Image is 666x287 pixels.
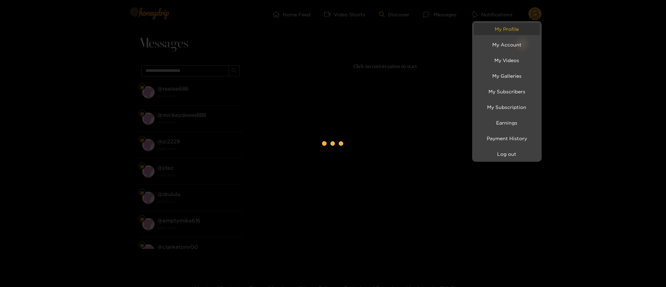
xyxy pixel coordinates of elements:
[474,132,540,144] a: Payment History
[474,117,540,129] a: Earnings
[474,70,540,82] a: My Galleries
[474,85,540,98] a: My Subscribers
[474,54,540,66] a: My Videos
[474,23,540,35] a: My Profile
[474,148,540,160] button: Log out
[474,101,540,113] a: My Subscription
[474,39,540,51] a: My Account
